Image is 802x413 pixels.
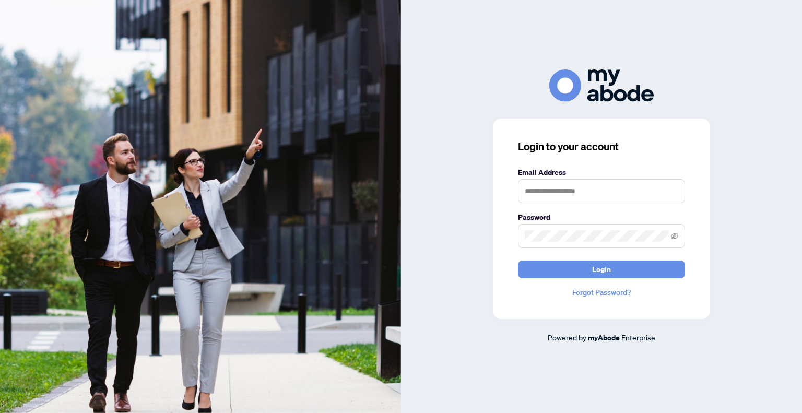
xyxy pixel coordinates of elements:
label: Password [518,211,685,223]
label: Email Address [518,167,685,178]
span: Powered by [548,333,586,342]
button: Login [518,261,685,278]
h3: Login to your account [518,139,685,154]
span: Login [592,261,611,278]
span: Enterprise [621,333,655,342]
a: Forgot Password? [518,287,685,298]
span: eye-invisible [671,232,678,240]
a: myAbode [588,332,620,344]
img: ma-logo [549,69,654,101]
